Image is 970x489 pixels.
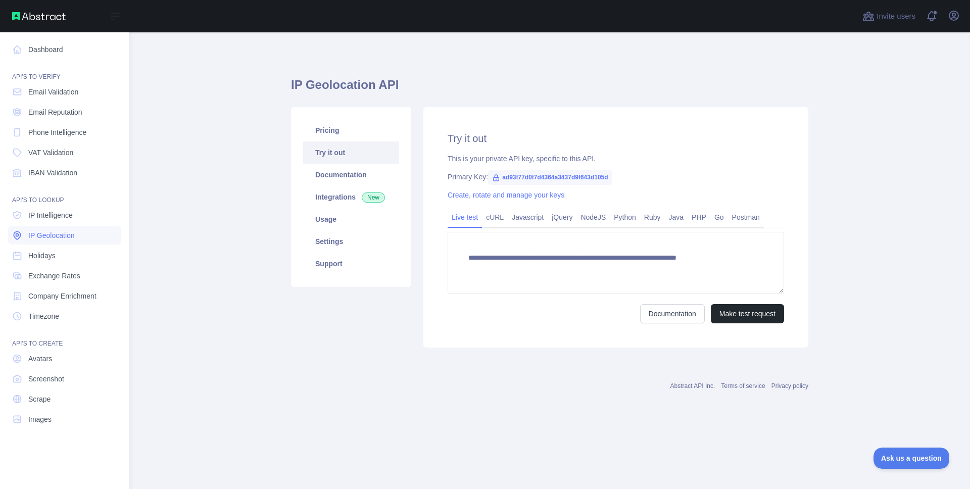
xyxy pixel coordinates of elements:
span: Email Validation [28,87,78,97]
a: Javascript [508,209,548,225]
a: Documentation [640,304,705,323]
a: Documentation [303,164,399,186]
a: cURL [482,209,508,225]
span: Holidays [28,251,56,261]
span: Scrape [28,394,51,404]
a: Try it out [303,141,399,164]
h2: Try it out [448,131,784,145]
a: Company Enrichment [8,287,121,305]
span: Images [28,414,52,424]
span: New [362,192,385,203]
a: Dashboard [8,40,121,59]
span: IBAN Validation [28,168,77,178]
a: Screenshot [8,370,121,388]
img: Abstract API [12,12,66,20]
a: IBAN Validation [8,164,121,182]
span: IP Geolocation [28,230,75,240]
a: Terms of service [721,382,765,389]
a: Avatars [8,350,121,368]
a: Integrations New [303,186,399,208]
button: Invite users [860,8,917,24]
a: Privacy policy [771,382,808,389]
div: This is your private API key, specific to this API. [448,154,784,164]
a: Settings [303,230,399,253]
a: jQuery [548,209,576,225]
span: VAT Validation [28,148,73,158]
span: Invite users [877,11,915,22]
a: Java [665,209,688,225]
span: Email Reputation [28,107,82,117]
a: IP Intelligence [8,206,121,224]
a: Email Validation [8,83,121,101]
span: Phone Intelligence [28,127,86,137]
a: Live test [448,209,482,225]
a: VAT Validation [8,143,121,162]
div: API'S TO VERIFY [8,61,121,81]
iframe: Toggle Customer Support [874,448,950,469]
span: ad93f77d0f7d4364a3437d9f643d105d [488,170,612,185]
span: Screenshot [28,374,64,384]
a: PHP [688,209,710,225]
a: Ruby [640,209,665,225]
a: Python [610,209,640,225]
a: Exchange Rates [8,267,121,285]
div: API'S TO CREATE [8,327,121,348]
a: Images [8,410,121,428]
a: Go [710,209,728,225]
button: Make test request [711,304,784,323]
a: Create, rotate and manage your keys [448,191,564,199]
span: Company Enrichment [28,291,96,301]
div: Primary Key: [448,172,784,182]
a: IP Geolocation [8,226,121,244]
a: Timezone [8,307,121,325]
a: Postman [728,209,764,225]
div: API'S TO LOOKUP [8,184,121,204]
a: Holidays [8,247,121,265]
a: Email Reputation [8,103,121,121]
a: NodeJS [576,209,610,225]
span: Exchange Rates [28,271,80,281]
h1: IP Geolocation API [291,77,808,101]
a: Usage [303,208,399,230]
span: Timezone [28,311,59,321]
a: Support [303,253,399,275]
a: Phone Intelligence [8,123,121,141]
span: Avatars [28,354,52,364]
a: Abstract API Inc. [670,382,715,389]
a: Pricing [303,119,399,141]
span: IP Intelligence [28,210,73,220]
a: Scrape [8,390,121,408]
